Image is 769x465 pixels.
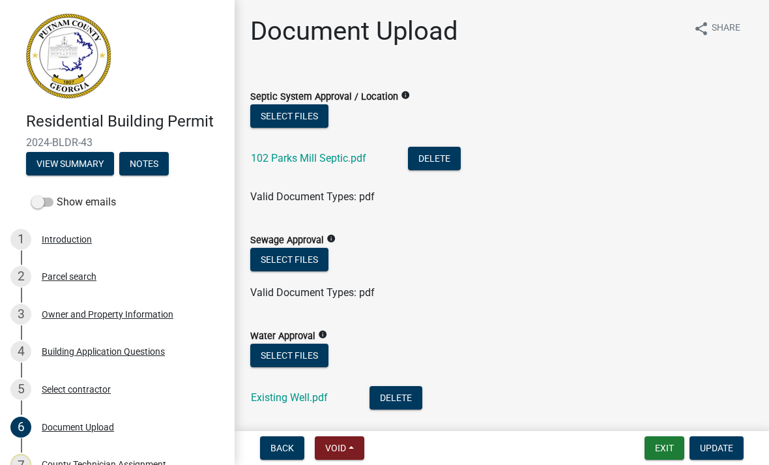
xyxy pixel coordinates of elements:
[689,436,744,460] button: Update
[408,147,461,170] button: Delete
[250,104,328,128] button: Select files
[408,153,461,166] wm-modal-confirm: Delete Document
[42,272,96,281] div: Parcel search
[119,159,169,170] wm-modal-confirm: Notes
[42,347,165,356] div: Building Application Questions
[315,436,364,460] button: Void
[26,14,111,98] img: Putnam County, Georgia
[10,304,31,325] div: 3
[250,344,328,367] button: Select files
[42,423,114,432] div: Document Upload
[251,152,366,164] a: 102 Parks Mill Septic.pdf
[260,436,304,460] button: Back
[250,16,458,47] h1: Document Upload
[250,332,315,341] label: Water Approval
[250,286,375,299] span: Valid Document Types: pdf
[42,235,92,244] div: Introduction
[10,266,31,287] div: 2
[270,443,294,453] span: Back
[10,417,31,438] div: 6
[250,236,324,245] label: Sewage Approval
[10,229,31,250] div: 1
[31,194,116,210] label: Show emails
[401,91,410,100] i: info
[683,16,751,41] button: shareShare
[251,391,328,404] a: Existing Well.pdf
[250,248,328,271] button: Select files
[645,436,684,460] button: Exit
[42,310,173,319] div: Owner and Property Information
[10,341,31,362] div: 4
[10,379,31,400] div: 5
[712,21,740,37] span: Share
[370,393,422,405] wm-modal-confirm: Delete Document
[700,443,733,453] span: Update
[318,330,327,339] i: info
[26,112,224,131] h4: Residential Building Permit
[26,152,114,175] button: View Summary
[42,385,111,394] div: Select contractor
[250,190,375,203] span: Valid Document Types: pdf
[250,93,398,102] label: Septic System Approval / Location
[326,234,336,243] i: info
[370,386,422,410] button: Delete
[119,152,169,175] button: Notes
[693,21,709,37] i: share
[325,443,346,453] span: Void
[26,136,209,149] span: 2024-BLDR-43
[26,159,114,170] wm-modal-confirm: Summary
